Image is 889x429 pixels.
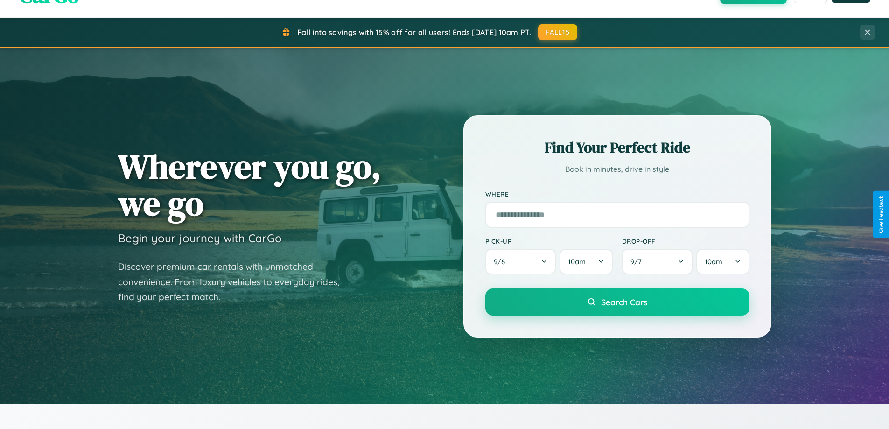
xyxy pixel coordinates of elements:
span: 9 / 6 [494,257,510,266]
button: 10am [696,249,749,274]
label: Where [485,190,749,198]
label: Pick-up [485,237,613,245]
button: 9/7 [622,249,693,274]
span: 10am [568,257,586,266]
h2: Find Your Perfect Ride [485,137,749,158]
p: Discover premium car rentals with unmatched convenience. From luxury vehicles to everyday rides, ... [118,259,351,305]
button: 10am [560,249,612,274]
button: 9/6 [485,249,556,274]
div: Give Feedback [878,196,884,233]
button: FALL15 [538,24,577,40]
span: Fall into savings with 15% off for all users! Ends [DATE] 10am PT. [297,28,531,37]
span: 10am [705,257,722,266]
span: 9 / 7 [630,257,646,266]
span: Search Cars [601,297,647,307]
label: Drop-off [622,237,749,245]
p: Book in minutes, drive in style [485,162,749,176]
h3: Begin your journey with CarGo [118,231,282,245]
button: Search Cars [485,288,749,316]
h1: Wherever you go, we go [118,148,381,222]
